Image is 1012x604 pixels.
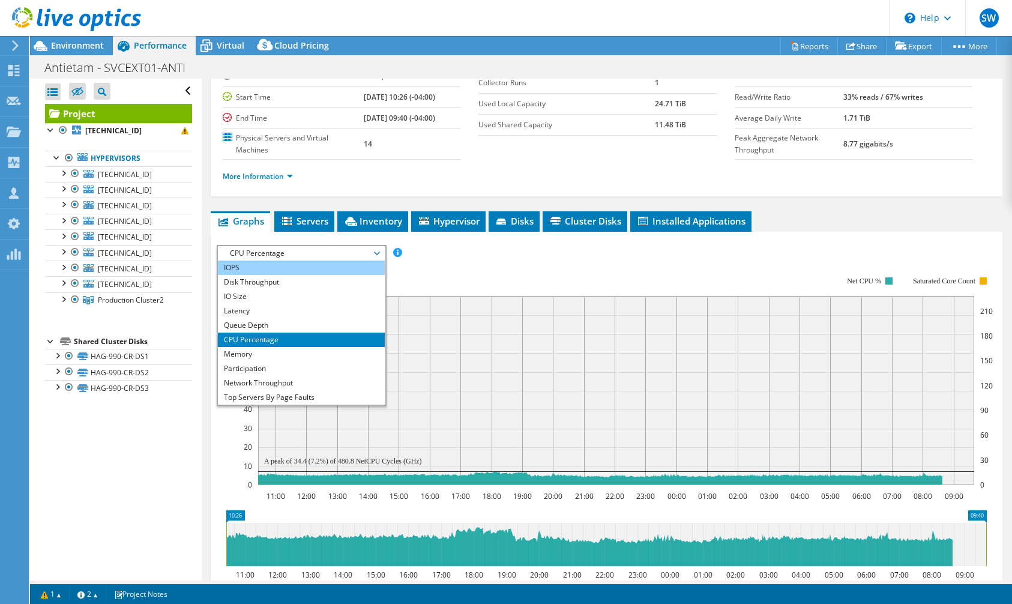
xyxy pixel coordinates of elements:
[223,112,364,124] label: End Time
[390,491,408,501] text: 15:00
[628,570,647,580] text: 23:00
[694,570,712,580] text: 01:00
[825,570,843,580] text: 05:00
[32,587,70,602] a: 1
[218,275,384,289] li: Disk Throughput
[417,215,480,227] span: Hypervisor
[941,37,997,55] a: More
[364,71,409,81] b: 23 hr, 14 min
[39,61,204,74] h1: Antietam - SVCEXT01-ANTI
[236,570,255,580] text: 11:00
[218,304,384,318] li: Latency
[45,123,192,139] a: [TECHNICAL_ID]
[980,306,993,316] text: 210
[264,457,422,465] text: A peak of 34.4 (7.2%) of 480.8 NetCPU Cycles (GHz)
[483,491,501,501] text: 18:00
[606,491,624,501] text: 22:00
[465,570,483,580] text: 18:00
[661,570,679,580] text: 00:00
[451,491,470,501] text: 17:00
[244,442,252,452] text: 20
[432,570,451,580] text: 17:00
[218,333,384,347] li: CPU Percentage
[843,139,893,149] b: 8.77 gigabits/s
[980,430,989,440] text: 60
[45,364,192,380] a: HAG-990-CR-DS2
[655,98,686,109] b: 24.71 TiB
[218,390,384,405] li: Top Servers By Page Faults
[498,570,516,580] text: 19:00
[980,331,993,341] text: 180
[886,37,942,55] a: Export
[98,185,152,195] span: [TECHNICAL_ID]
[914,491,932,501] text: 08:00
[218,289,384,304] li: IO Size
[852,491,871,501] text: 06:00
[98,169,152,180] span: [TECHNICAL_ID]
[223,91,364,103] label: Start Time
[280,215,328,227] span: Servers
[301,570,320,580] text: 13:00
[45,104,192,123] a: Project
[224,246,378,261] span: CPU Percentage
[791,491,809,501] text: 04:00
[69,587,106,602] a: 2
[45,182,192,198] a: [TECHNICAL_ID]
[655,119,686,130] b: 11.48 TiB
[98,232,152,242] span: [TECHNICAL_ID]
[218,318,384,333] li: Queue Depth
[343,215,402,227] span: Inventory
[883,491,902,501] text: 07:00
[218,376,384,390] li: Network Throughput
[636,491,655,501] text: 23:00
[980,455,989,465] text: 30
[98,248,152,258] span: [TECHNICAL_ID]
[698,491,717,501] text: 01:00
[297,491,316,501] text: 12:00
[45,245,192,261] a: [TECHNICAL_ID]
[244,404,252,414] text: 40
[530,570,549,580] text: 20:00
[98,216,152,226] span: [TECHNICAL_ID]
[792,570,810,580] text: 04:00
[218,347,384,361] li: Memory
[85,125,142,136] b: [TECHNICAL_ID]
[268,570,287,580] text: 12:00
[244,461,252,471] text: 10
[274,40,329,51] span: Cloud Pricing
[980,381,993,391] text: 120
[478,119,654,131] label: Used Shared Capacity
[478,77,654,89] label: Collector Runs
[217,215,264,227] span: Graphs
[655,77,659,88] b: 1
[218,361,384,376] li: Participation
[51,40,104,51] span: Environment
[45,276,192,292] a: [TECHNICAL_ID]
[367,570,385,580] text: 15:00
[223,171,293,181] a: More Information
[913,277,976,285] text: Saturated Core Count
[328,491,347,501] text: 13:00
[667,491,686,501] text: 00:00
[45,229,192,245] a: [TECHNICAL_ID]
[98,264,152,274] span: [TECHNICAL_ID]
[399,570,418,580] text: 16:00
[857,570,876,580] text: 06:00
[735,132,843,156] label: Peak Aggregate Network Throughput
[726,570,745,580] text: 02:00
[549,215,621,227] span: Cluster Disks
[364,139,372,149] b: 14
[45,349,192,364] a: HAG-990-CR-DS1
[843,92,923,102] b: 33% reads / 67% writes
[134,40,187,51] span: Performance
[359,491,378,501] text: 14:00
[563,570,582,580] text: 21:00
[980,405,989,415] text: 90
[980,480,984,490] text: 0
[45,151,192,166] a: Hypervisors
[848,277,882,285] text: Net CPU %
[759,570,778,580] text: 03:00
[106,587,176,602] a: Project Notes
[495,215,534,227] span: Disks
[843,56,965,81] b: 5410 at [GEOGRAPHIC_DATA], 3600 at 95%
